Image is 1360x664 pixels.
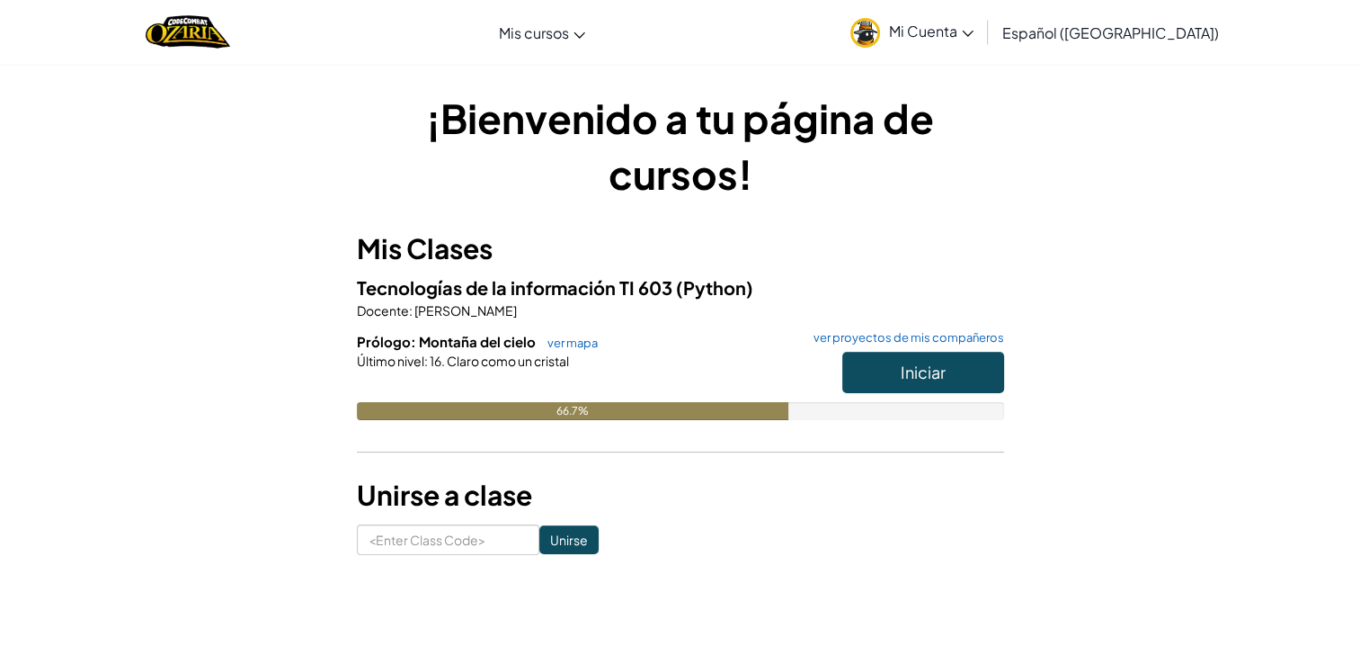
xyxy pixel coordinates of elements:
span: : [409,302,413,319]
a: Español ([GEOGRAPHIC_DATA]) [993,8,1228,57]
span: Iniciar [901,362,946,382]
span: 16. [428,353,445,369]
span: Español ([GEOGRAPHIC_DATA]) [1002,23,1219,42]
span: Docente [357,302,409,319]
h3: Unirse a clase [357,475,1004,516]
span: [PERSON_NAME] [413,302,517,319]
h1: ¡Bienvenido a tu página de cursos! [357,90,1004,202]
a: ver proyectos de mis compañeros [804,332,1004,344]
input: <Enter Class Code> [357,525,539,555]
a: Mis cursos [490,8,594,57]
h3: Mis Clases [357,229,1004,269]
a: Ozaria by CodeCombat logo [146,13,229,50]
span: Tecnologías de la información TI 603 [357,276,676,299]
a: Mi Cuenta [841,4,982,60]
span: Mis cursos [499,23,569,42]
span: Mi Cuenta [889,22,973,40]
span: : [424,353,428,369]
span: Prólogo: Montaña del cielo [357,333,538,350]
span: Claro como un cristal [445,353,569,369]
div: 66.7% [357,402,788,420]
span: Último nivel [357,353,424,369]
img: Home [146,13,229,50]
img: avatar [850,18,880,48]
button: Iniciar [842,352,1004,393]
a: ver mapa [538,336,598,350]
span: (Python) [676,276,753,299]
input: Unirse [539,525,599,554]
